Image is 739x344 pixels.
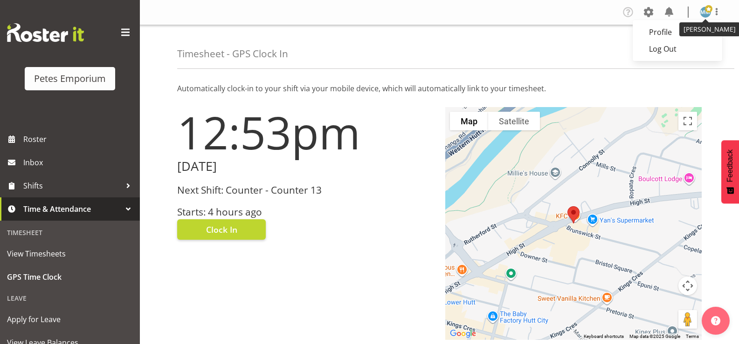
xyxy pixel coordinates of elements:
[177,83,702,94] p: Automatically clock-in to your shift via your mobile device, which will automatically link to you...
[206,223,237,236] span: Clock In
[23,179,121,193] span: Shifts
[23,202,121,216] span: Time & Attendance
[7,23,84,42] img: Rosterit website logo
[177,207,434,217] h3: Starts: 4 hours ago
[686,334,699,339] a: Terms (opens in new tab)
[726,149,734,182] span: Feedback
[721,140,739,203] button: Feedback - Show survey
[488,112,540,130] button: Show satellite imagery
[177,159,434,174] h2: [DATE]
[2,242,138,265] a: View Timesheets
[7,312,133,326] span: Apply for Leave
[633,40,722,57] a: Log Out
[2,308,138,331] a: Apply for Leave
[177,48,288,59] h4: Timesheet - GPS Clock In
[177,107,434,157] h1: 12:53pm
[7,247,133,261] span: View Timesheets
[700,7,711,18] img: mandy-mosley3858.jpg
[2,289,138,308] div: Leave
[448,328,478,340] a: Open this area in Google Maps (opens a new window)
[23,132,135,146] span: Roster
[678,310,697,329] button: Drag Pegman onto the map to open Street View
[633,24,722,40] a: Profile
[177,185,434,196] h3: Next Shift: Counter - Counter 13
[177,219,266,240] button: Clock In
[629,334,680,339] span: Map data ©2025 Google
[2,265,138,289] a: GPS Time Clock
[678,112,697,130] button: Toggle fullscreen view
[450,112,488,130] button: Show street map
[7,270,133,284] span: GPS Time Clock
[584,333,624,340] button: Keyboard shortcuts
[711,316,720,325] img: help-xxl-2.png
[2,223,138,242] div: Timesheet
[23,155,135,169] span: Inbox
[448,328,478,340] img: Google
[34,72,106,86] div: Petes Emporium
[678,277,697,295] button: Map camera controls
